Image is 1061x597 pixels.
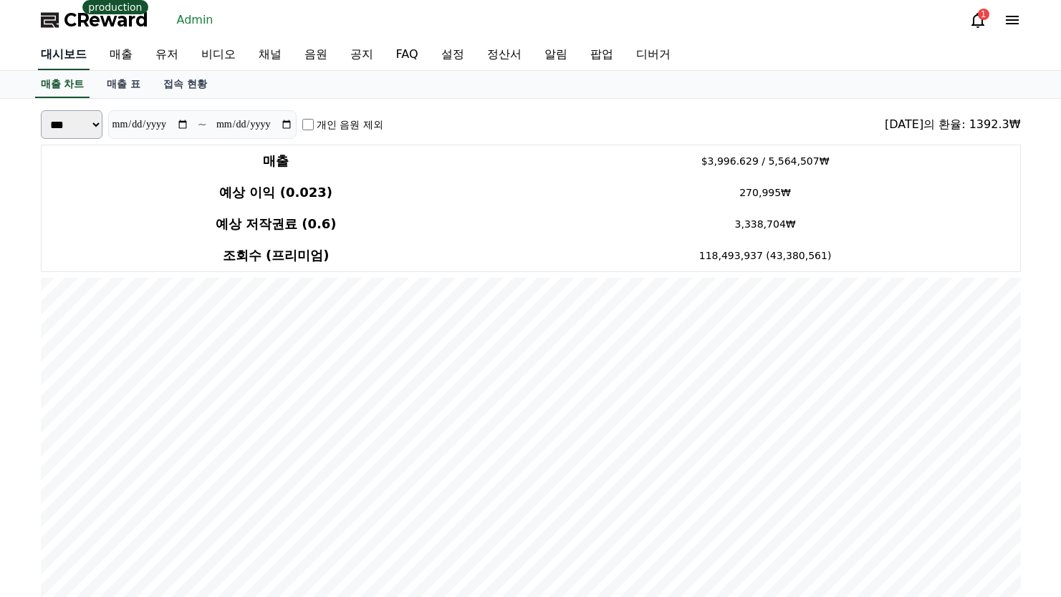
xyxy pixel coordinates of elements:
[511,208,1020,240] td: 3,338,704₩
[247,40,293,70] a: 채널
[4,454,95,490] a: Home
[47,214,505,234] h4: 예상 저작권료 (0.6)
[293,40,339,70] a: 음원
[144,40,190,70] a: 유저
[35,71,90,98] a: 매출 차트
[98,40,144,70] a: 매출
[978,9,989,20] div: 1
[37,475,62,487] span: Home
[64,9,148,31] span: CReward
[185,454,275,490] a: Settings
[152,71,219,98] a: 접속 현황
[38,40,90,70] a: 대시보드
[119,476,161,487] span: Messages
[95,71,152,98] a: 매출 표
[385,40,430,70] a: FAQ
[625,40,682,70] a: 디버거
[511,145,1020,178] td: $3,996.629 / 5,564,507₩
[95,454,185,490] a: Messages
[430,40,476,70] a: 설정
[511,240,1020,272] td: 118,493,937 (43,380,561)
[885,116,1020,133] div: [DATE]의 환율: 1392.3₩
[47,246,505,266] h4: 조회수 (프리미엄)
[41,9,148,31] a: CReward
[969,11,986,29] a: 1
[171,9,219,31] a: Admin
[47,183,505,203] h4: 예상 이익 (0.023)
[476,40,533,70] a: 정산서
[47,151,505,171] h4: 매출
[579,40,625,70] a: 팝업
[317,117,383,132] label: 개인 음원 제외
[339,40,385,70] a: 공지
[533,40,579,70] a: 알림
[212,475,247,487] span: Settings
[190,40,247,70] a: 비디오
[511,177,1020,208] td: 270,995₩
[198,116,207,133] p: ~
